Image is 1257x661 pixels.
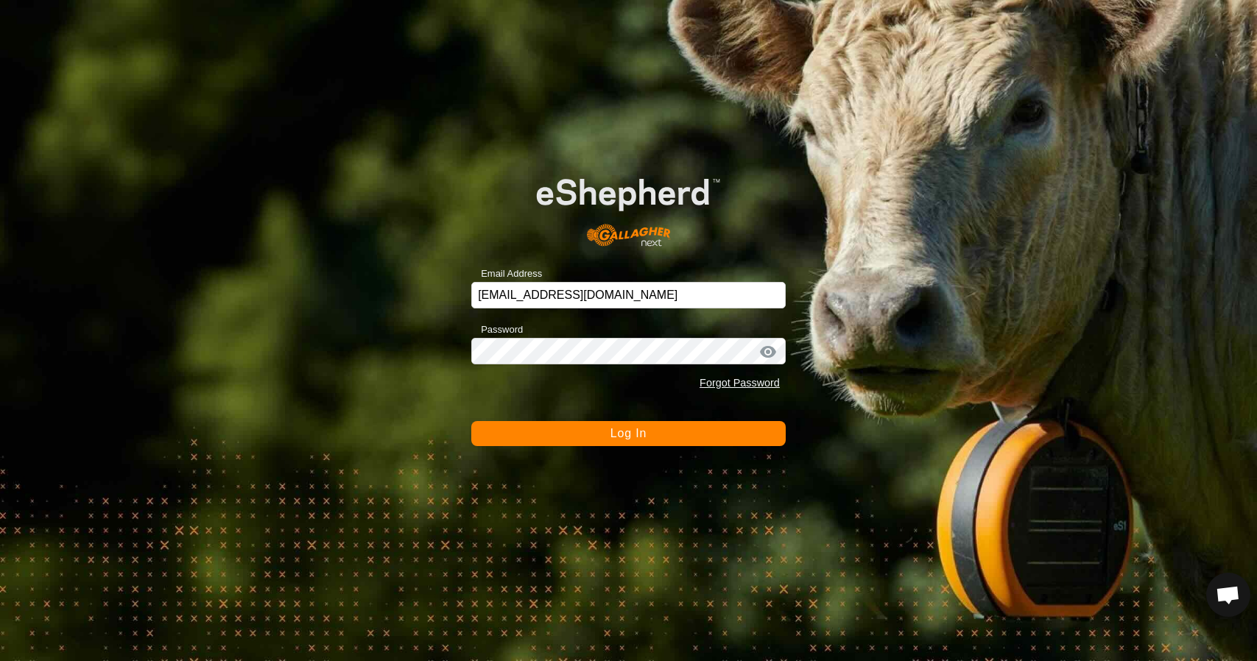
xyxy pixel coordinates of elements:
label: Password [471,322,523,337]
a: Forgot Password [700,377,780,389]
button: Log In [471,421,786,446]
img: E-shepherd Logo [503,152,754,259]
label: Email Address [471,266,542,281]
input: Email Address [471,282,786,308]
a: Open chat [1206,573,1250,617]
span: Log In [610,427,647,439]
